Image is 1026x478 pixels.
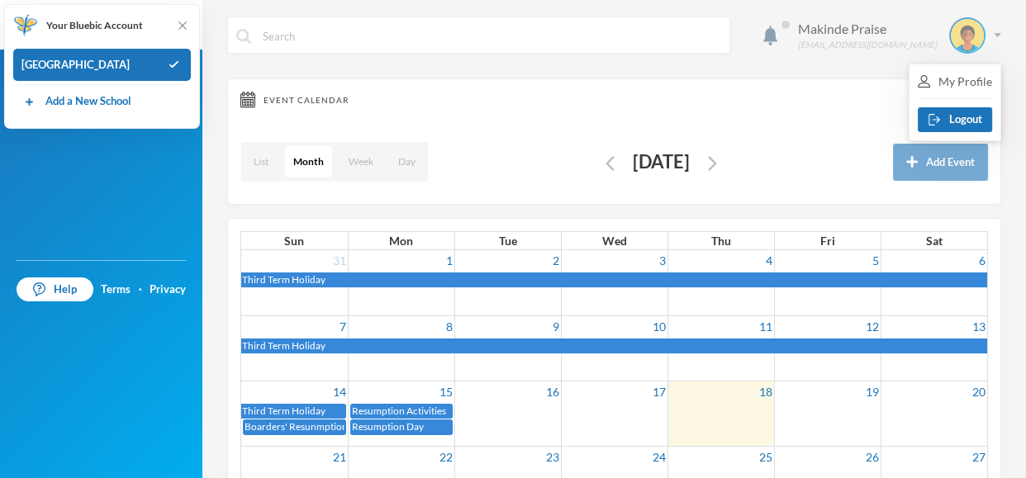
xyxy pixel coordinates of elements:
span: Boarders' Resunmption [245,420,348,433]
img: search [236,29,251,44]
a: 2 [551,250,561,271]
a: 25 [758,447,774,467]
a: 11 [758,316,774,337]
button: Day [390,146,424,177]
a: 16 [544,381,561,402]
div: [DATE] [620,146,703,178]
a: 20 [971,381,987,402]
a: 10 [651,316,667,337]
span: Tue [499,234,517,248]
a: 12 [864,316,881,337]
a: 22 [438,447,454,467]
a: 6 [977,250,987,271]
a: 5 [871,250,881,271]
a: Third Term Holiday [241,404,346,419]
a: 8 [444,316,454,337]
a: 4 [764,250,774,271]
span: Mon [389,234,413,248]
a: Privacy [150,282,186,298]
span: Thu [711,234,731,248]
a: Third Term Holiday [241,338,987,354]
div: My Profile [918,73,992,90]
span: Sun [284,234,304,248]
a: 24 [651,447,667,467]
span: Resumption Day [352,420,424,433]
a: 17 [651,381,667,402]
div: · [139,282,142,298]
a: 26 [864,447,881,467]
button: Week [340,146,382,177]
span: Sat [926,234,943,248]
div: Makinde Praise [798,19,937,39]
span: Wed [602,234,627,248]
span: Fri [820,234,835,248]
a: 19 [864,381,881,402]
a: 14 [331,381,348,402]
a: Help [17,277,93,302]
span: Resumption Activities [352,405,446,417]
span: Your Bluebic Account [46,18,143,33]
div: [GEOGRAPHIC_DATA] [13,49,191,82]
img: STUDENT [951,19,984,52]
div: [EMAIL_ADDRESS][DOMAIN_NAME] [798,39,937,51]
button: Logout [918,107,992,132]
button: Add Event [893,144,988,181]
span: Third Term Holiday [242,405,325,417]
a: 1 [444,250,454,271]
a: 9 [551,316,561,337]
a: Resumption Day [350,419,453,435]
a: 15 [438,381,454,402]
span: Third Term Holiday [242,339,325,352]
a: Resumption Activities [350,404,453,419]
input: Search [261,17,721,54]
a: 31 [331,250,348,271]
button: Edit [703,153,722,172]
a: 7 [338,316,348,337]
a: Boarders' Resunmption [243,419,346,435]
div: Event Calendar [240,92,988,108]
button: Edit [601,153,620,172]
a: 23 [544,447,561,467]
a: Terms [101,282,131,298]
button: List [245,146,277,177]
a: 27 [971,447,987,467]
a: 13 [971,316,987,337]
a: 21 [331,447,348,467]
a: Third Term Holiday [241,272,987,288]
span: Third Term Holiday [242,273,325,286]
a: 3 [658,250,667,271]
button: Month [285,146,332,177]
a: 18 [758,381,774,402]
a: Add a New School [21,93,131,110]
